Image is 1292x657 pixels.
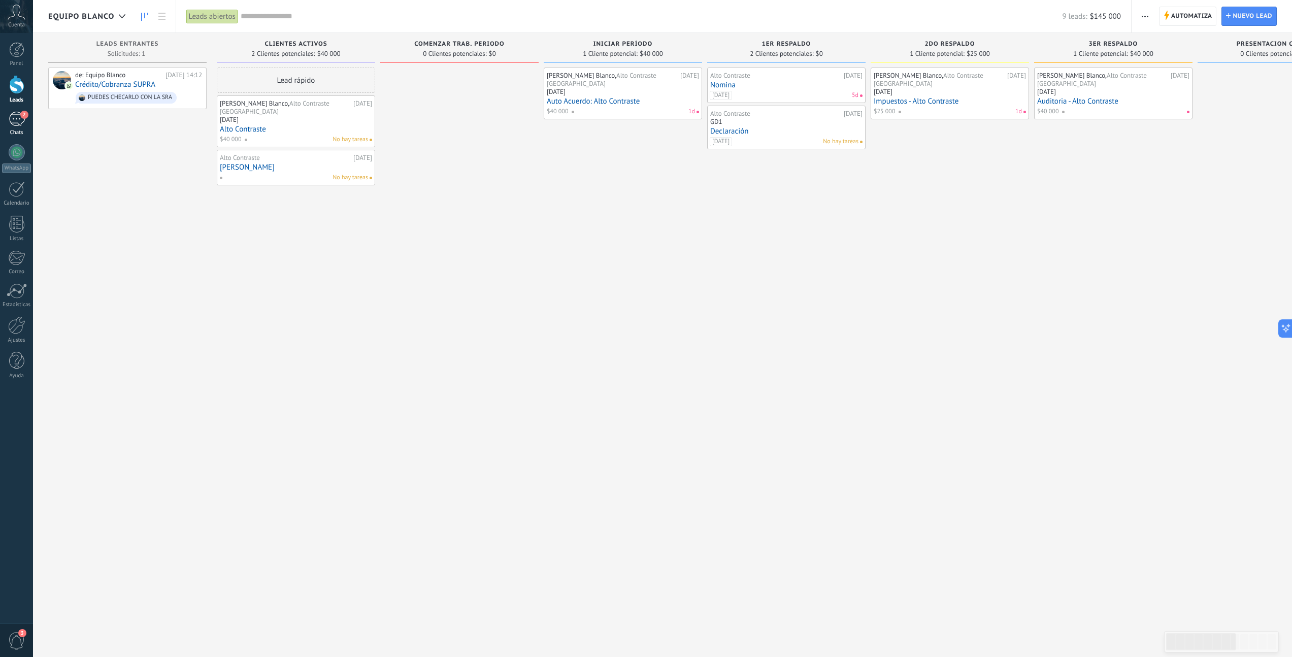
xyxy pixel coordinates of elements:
[220,115,239,124] div: [DATE]
[370,177,372,179] span: No hay nada asignado
[1037,97,1189,106] a: Auditoria - Alto Contraste
[353,154,372,162] div: [DATE]
[2,269,31,275] div: Correo
[710,117,722,126] div: GD1
[220,153,260,162] span: Alto Contraste
[844,110,863,118] div: [DATE]
[2,163,31,173] div: WhatsApp
[750,51,813,57] span: 2 Clientes potenciales:
[2,373,31,379] div: Ayuda
[547,107,568,116] span: $40 000
[385,41,534,49] div: comenzar trab. periodo
[1159,7,1217,26] a: Automatiza
[680,72,699,87] div: [DATE]
[1007,72,1026,87] div: [DATE]
[1062,12,1087,21] span: 9 leads:
[1171,7,1212,25] span: Automatiza
[353,100,372,115] div: [DATE]
[88,94,172,101] div: PUEDES CHECARLO CON LA SRA
[264,41,327,48] span: Clientes Activos
[65,82,73,89] img: com.amocrm.amocrmwa.svg
[75,71,162,79] div: de: Equipo Blanco
[220,99,329,116] span: Alto Contraste [GEOGRAPHIC_DATA]
[710,91,732,100] span: [DATE]
[333,135,368,144] span: No hay tareas
[860,94,863,97] span: Tareas caducadas
[697,111,699,113] span: Tareas caducadas
[1090,12,1121,21] span: $145 000
[186,9,238,24] div: Leads abiertos
[1037,87,1056,96] div: [DATE]
[75,80,155,89] a: Crédito/Cobranza SUPRA
[53,41,202,49] div: Leads Entrantes
[874,87,892,96] div: [DATE]
[2,200,31,207] div: Calendario
[1089,41,1138,48] span: 3er Respaldo
[414,41,505,48] span: comenzar trab. periodo
[712,41,860,49] div: 1er Respaldo
[688,107,695,116] span: 1d
[547,97,699,106] a: Auto Acuerdo: Alto Contraste
[2,337,31,344] div: Ajustes
[96,41,159,48] span: Leads Entrantes
[220,135,241,144] span: $40 000
[874,97,1026,106] a: Impuestos - Alto Contraste
[860,141,863,143] span: No hay nada asignado
[370,139,372,141] span: No hay nada asignado
[2,60,31,67] div: Panel
[823,137,858,146] span: No hay tareas
[967,51,990,57] span: $25 000
[220,100,351,115] div: [PERSON_NAME] Blanco,
[1037,71,1147,88] span: Alto Contraste [GEOGRAPHIC_DATA]
[222,41,370,49] div: Clientes Activos
[593,41,652,48] span: Iniciar Período
[710,109,750,118] span: Alto Contraste
[876,41,1024,49] div: 2do Respaldo
[910,51,965,57] span: 1 Cliente potencial:
[1037,107,1058,116] span: $40 000
[874,72,1005,87] div: [PERSON_NAME] Blanco,
[18,629,26,637] span: 3
[852,91,858,100] span: 5d
[1073,51,1128,57] span: 1 Cliente potencial:
[220,125,372,134] a: Alto Contraste
[136,7,153,26] a: Leads
[549,41,697,49] div: Iniciar Período
[1130,51,1153,57] span: $40 000
[217,68,375,93] div: Lead rápido
[547,72,678,87] div: [PERSON_NAME] Blanco,
[165,71,202,79] div: [DATE] 14:12
[547,71,656,88] span: Alto Contraste [GEOGRAPHIC_DATA]
[20,111,28,119] span: 2
[251,51,315,57] span: 2 Clientes potenciales:
[48,12,115,21] span: Equipo Blanco
[2,236,31,242] div: Listas
[640,51,663,57] span: $40 000
[874,71,983,88] span: Alto Contraste [GEOGRAPHIC_DATA]
[1039,41,1187,49] div: 3er Respaldo
[220,163,372,172] a: [PERSON_NAME]
[489,51,496,57] span: $0
[874,107,895,116] span: $25 000
[710,137,732,146] span: [DATE]
[547,87,566,96] div: [DATE]
[423,51,486,57] span: 0 Clientes potenciales:
[924,41,975,48] span: 2do Respaldo
[1138,7,1152,26] button: Más
[816,51,823,57] span: $0
[2,302,31,308] div: Estadísticas
[1171,72,1189,87] div: [DATE]
[1015,107,1022,116] span: 1d
[710,81,863,89] a: Nomina
[762,41,811,48] span: 1er Respaldo
[1221,7,1277,26] a: Nuevo lead
[317,51,341,57] span: $40 000
[844,72,863,80] div: [DATE]
[153,7,171,26] a: Lista
[583,51,638,57] span: 1 Cliente potencial:
[1187,111,1189,113] span: Tareas caducadas
[710,127,863,136] a: Declaración
[710,71,750,80] span: Alto Contraste
[53,71,71,89] div: Crédito/Cobranza SUPRA
[8,22,25,28] span: Cuenta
